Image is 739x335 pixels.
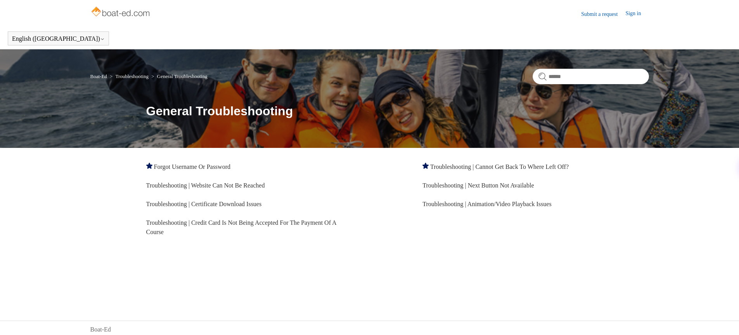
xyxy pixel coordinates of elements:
a: Forgot Username Or Password [154,163,230,170]
h1: General Troubleshooting [146,102,649,120]
a: Troubleshooting | Certificate Download Issues [146,201,262,207]
a: Troubleshooting | Credit Card Is Not Being Accepted For The Payment Of A Course [146,219,336,235]
a: Troubleshooting | Animation/Video Playback Issues [422,201,551,207]
svg: Promoted article [422,163,429,169]
svg: Promoted article [146,163,152,169]
a: Troubleshooting [115,73,148,79]
button: English ([GEOGRAPHIC_DATA]) [12,35,105,42]
a: Boat-Ed [90,73,107,79]
a: Troubleshooting | Website Can Not Be Reached [146,182,265,189]
input: Search [533,69,649,84]
a: Sign in [625,9,649,19]
li: General Troubleshooting [150,73,207,79]
a: Boat-Ed [90,325,111,334]
a: Submit a request [581,10,625,18]
li: Boat-Ed [90,73,109,79]
div: Live chat [713,309,733,329]
li: Troubleshooting [108,73,150,79]
a: Troubleshooting | Cannot Get Back To Where Left Off? [430,163,569,170]
a: General Troubleshooting [157,73,208,79]
a: Troubleshooting | Next Button Not Available [422,182,534,189]
img: Boat-Ed Help Center home page [90,5,152,20]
